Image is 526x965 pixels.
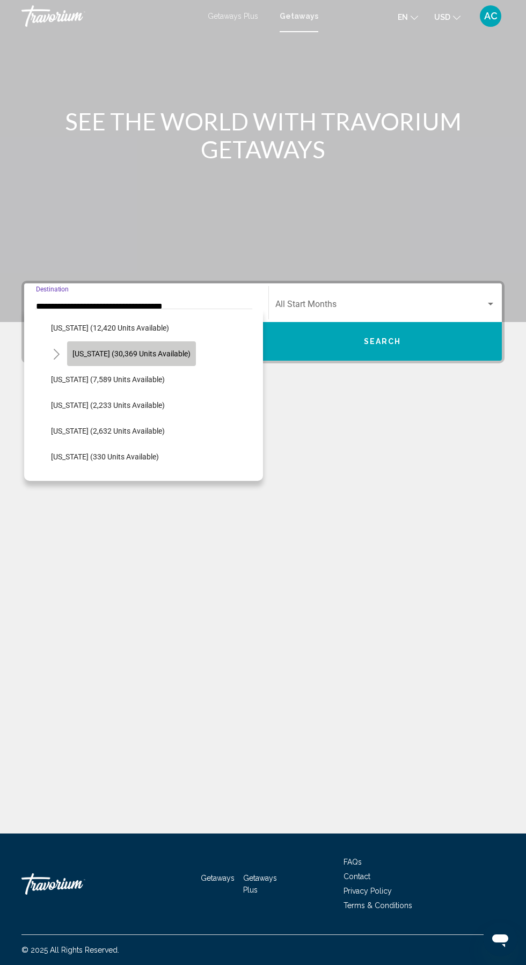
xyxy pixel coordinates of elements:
span: USD [434,13,450,21]
a: Getaways Plus [208,12,258,20]
a: Travorium [21,5,197,27]
span: [US_STATE] (330 units available) [51,452,159,461]
span: Search [364,338,401,346]
button: [US_STATE] (330 units available) [46,444,164,469]
a: Getaways [201,874,235,882]
button: Toggle Hawaii (30,369 units available) [46,343,67,364]
a: Travorium [21,868,129,900]
button: [US_STATE] (2,632 units available) [46,419,170,443]
span: © 2025 All Rights Reserved. [21,946,119,954]
h1: SEE THE WORLD WITH TRAVORIUM GETAWAYS [62,107,464,163]
span: [US_STATE] (7,589 units available) [51,375,165,384]
a: Terms & Conditions [344,901,412,910]
a: Getaways Plus [243,874,277,894]
button: Change currency [434,9,461,25]
span: [US_STATE] (12,420 units available) [51,324,169,332]
span: en [398,13,408,21]
a: Privacy Policy [344,887,392,895]
a: FAQs [344,858,362,866]
span: [US_STATE] (2,632 units available) [51,427,165,435]
a: Getaways [280,12,318,20]
span: [US_STATE] (30,369 units available) [72,349,191,358]
button: [US_STATE] (7,589 units available) [46,367,170,392]
span: AC [484,11,498,21]
button: Change language [398,9,418,25]
button: [US_STATE] (2,233 units available) [46,393,170,418]
button: [US_STATE] (12,420 units available) [46,316,174,340]
span: [US_STATE] (2,233 units available) [51,401,165,410]
iframe: Button to launch messaging window [483,922,517,956]
a: Contact [344,872,370,881]
div: Search widget [24,283,502,361]
button: Search [263,322,502,361]
button: [US_STATE] (30,369 units available) [67,341,196,366]
button: [US_STATE] (182 units available) [46,470,164,495]
button: User Menu [477,5,505,27]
